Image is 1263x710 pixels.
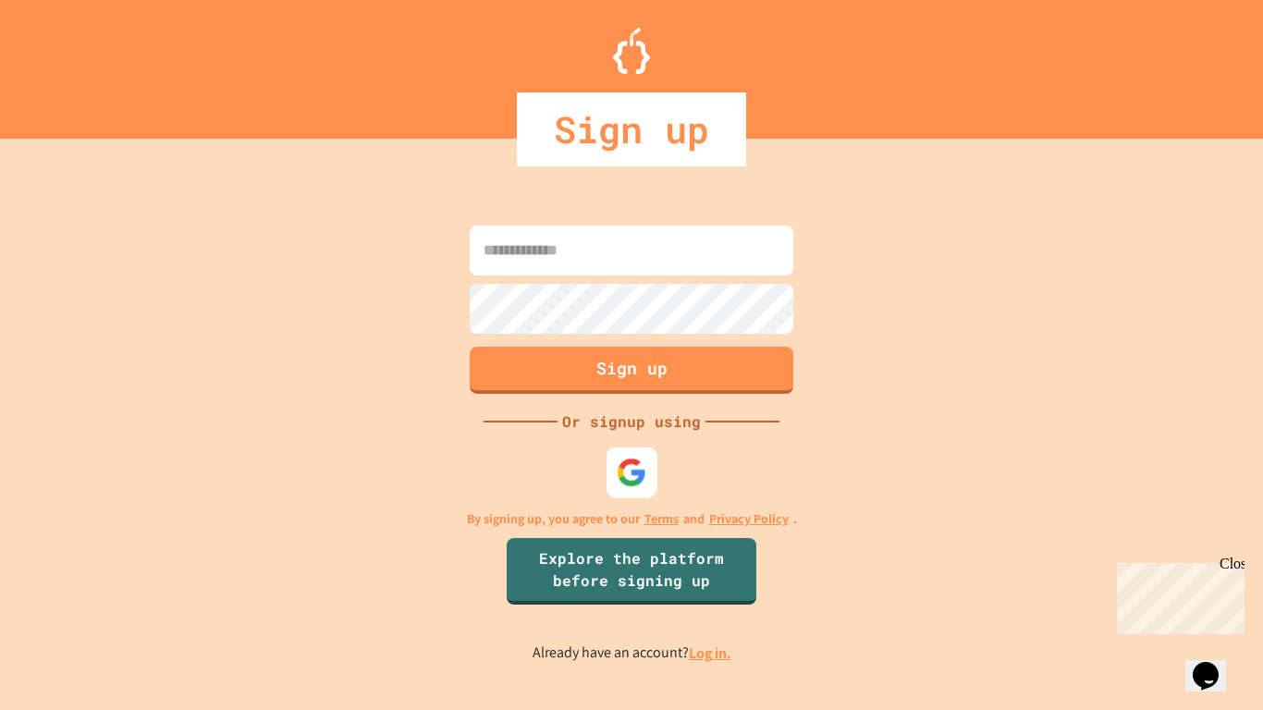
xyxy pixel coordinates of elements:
div: Or signup using [558,410,705,433]
a: Explore the platform before signing up [507,538,756,605]
div: Chat with us now!Close [7,7,128,117]
div: Sign up [517,92,746,166]
button: Sign up [470,347,793,394]
a: Log in. [689,643,731,663]
p: By signing up, you agree to our and . [467,509,797,529]
a: Terms [644,509,679,529]
img: Logo.svg [613,28,650,74]
img: google-icon.svg [617,458,647,488]
iframe: chat widget [1185,636,1245,692]
p: Already have an account? [533,642,731,665]
a: Privacy Policy [709,509,789,529]
iframe: chat widget [1110,556,1245,634]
